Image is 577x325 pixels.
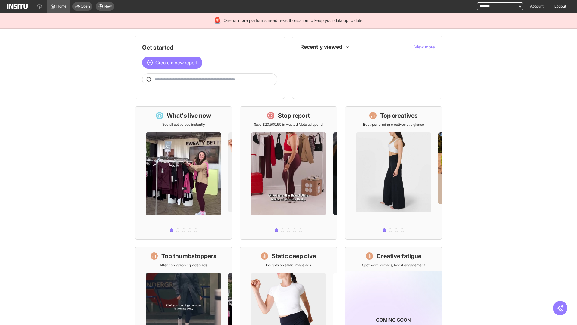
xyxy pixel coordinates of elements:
h1: What's live now [167,111,211,120]
button: Create a new report [142,57,202,69]
span: Home [56,4,66,9]
h1: Top thumbstoppers [161,252,217,260]
a: Stop reportSave £20,500.90 in wasted Meta ad spend [240,106,337,240]
span: One or more platforms need re-authorisation to keep your data up to date. [224,17,363,23]
p: See all active ads instantly [162,122,205,127]
h1: Static deep dive [272,252,316,260]
span: Open [81,4,90,9]
a: Top creativesBest-performing creatives at a glance [345,106,442,240]
img: Logo [7,4,28,9]
p: Insights on static image ads [266,263,311,268]
span: Create a new report [155,59,197,66]
h1: Stop report [278,111,310,120]
h1: Top creatives [380,111,418,120]
h1: Get started [142,43,277,52]
a: What's live nowSee all active ads instantly [135,106,232,240]
span: View more [414,44,435,49]
span: New [104,4,112,9]
div: 🚨 [214,16,221,25]
p: Attention-grabbing video ads [160,263,207,268]
p: Best-performing creatives at a glance [363,122,424,127]
button: View more [414,44,435,50]
p: Save £20,500.90 in wasted Meta ad spend [254,122,323,127]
